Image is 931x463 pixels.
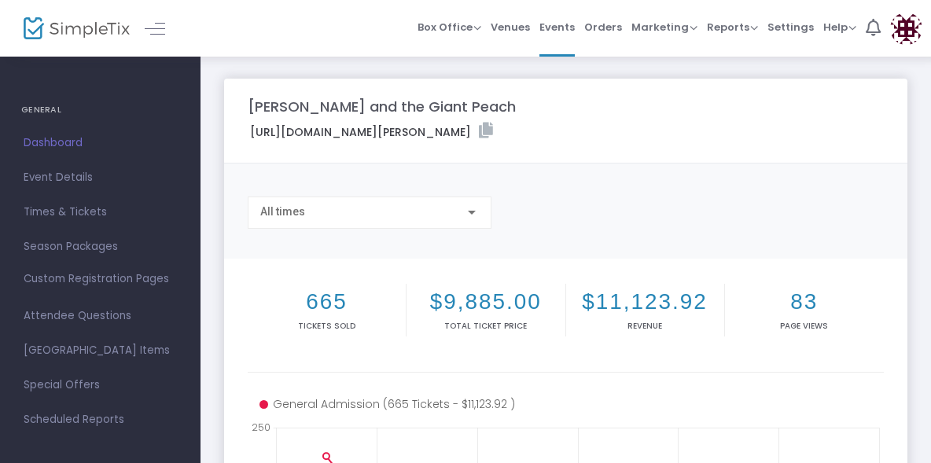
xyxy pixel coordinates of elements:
span: Attendee Questions [24,306,177,326]
p: Total Ticket Price [410,320,561,332]
h4: GENERAL [21,94,179,126]
h2: $11,123.92 [569,288,721,314]
span: Orders [584,7,622,47]
span: Events [539,7,575,47]
h2: 83 [728,288,881,314]
h2: $9,885.00 [410,288,561,314]
span: Times & Tickets [24,202,177,222]
span: Custom Registration Pages [24,271,169,287]
span: Season Packages [24,237,177,257]
span: Marketing [631,20,697,35]
span: Help [823,20,856,35]
span: Special Offers [24,375,177,395]
label: [URL][DOMAIN_NAME][PERSON_NAME] [250,123,493,141]
span: Settings [767,7,814,47]
h2: 665 [251,288,403,314]
span: Box Office [418,20,481,35]
span: Event Details [24,167,177,188]
span: Scheduled Reports [24,410,177,430]
span: Venues [491,7,530,47]
p: Page Views [728,320,881,332]
p: Tickets sold [251,320,403,332]
span: [GEOGRAPHIC_DATA] Items [24,340,177,361]
m-panel-title: [PERSON_NAME] and the Giant Peach [248,96,516,117]
text: 250 [252,421,270,434]
p: Revenue [569,320,721,332]
span: All times [260,205,305,218]
span: Dashboard [24,133,177,153]
span: Reports [707,20,758,35]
